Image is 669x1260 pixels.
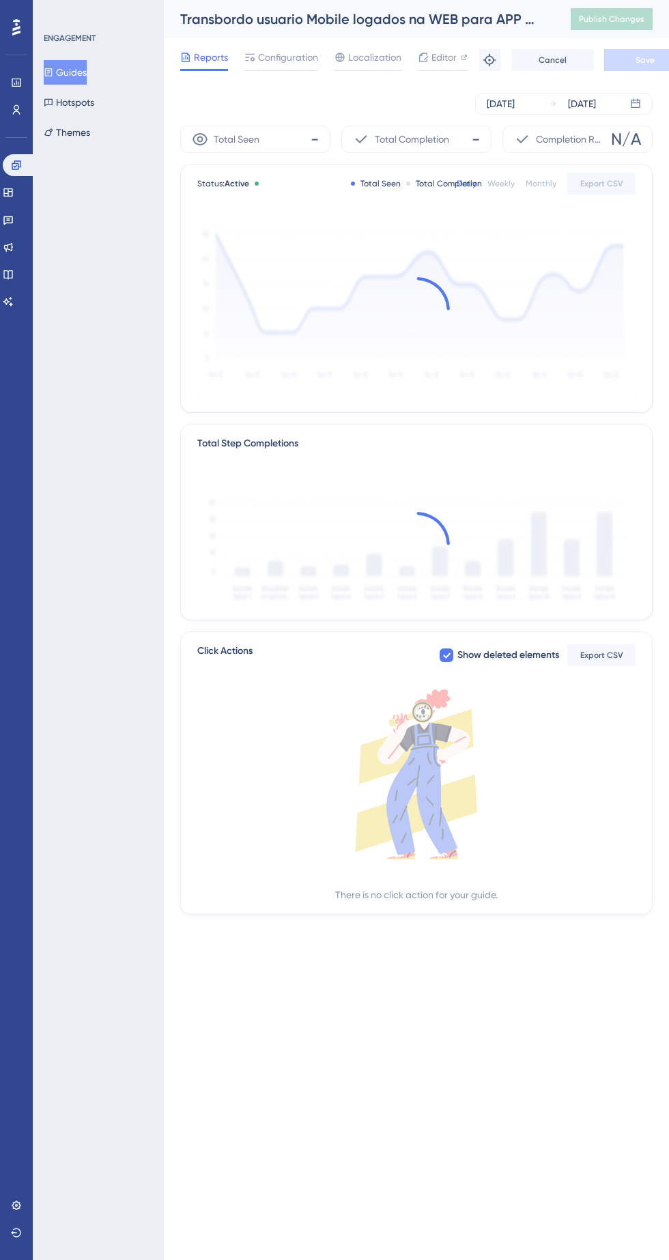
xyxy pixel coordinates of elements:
span: Save [636,55,655,66]
span: Publish Changes [579,14,644,25]
span: Configuration [258,49,318,66]
span: N/A [611,128,641,150]
span: - [311,128,319,150]
span: - [472,128,480,150]
span: Status: [197,178,249,189]
button: Export CSV [567,644,636,666]
div: [DATE] [487,96,515,112]
span: Export CSV [580,650,623,661]
span: Cancel [539,55,567,66]
button: Hotspots [44,90,94,115]
div: [DATE] [568,96,596,112]
button: Themes [44,120,90,145]
span: Editor [431,49,457,66]
div: Transbordo usuario Mobile logados na WEB para APP - de [DATE] até [180,10,537,29]
span: Total Completion [375,131,449,147]
span: Completion Rate [536,131,606,147]
span: Total Seen [214,131,259,147]
div: Total Completion [406,178,482,189]
button: Cancel [511,49,593,71]
div: Total Seen [351,178,401,189]
div: ENGAGEMENT [44,33,96,44]
button: Export CSV [567,173,636,195]
button: Guides [44,60,87,85]
div: Weekly [487,178,515,189]
span: Active [225,179,249,188]
span: Localization [348,49,401,66]
div: Total Step Completions [197,435,298,452]
span: Export CSV [580,178,623,189]
button: Publish Changes [571,8,653,30]
div: There is no click action for your guide. [335,887,498,903]
div: Monthly [526,178,556,189]
span: Reports [194,49,228,66]
span: Show deleted elements [457,647,559,663]
span: Click Actions [197,643,253,668]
